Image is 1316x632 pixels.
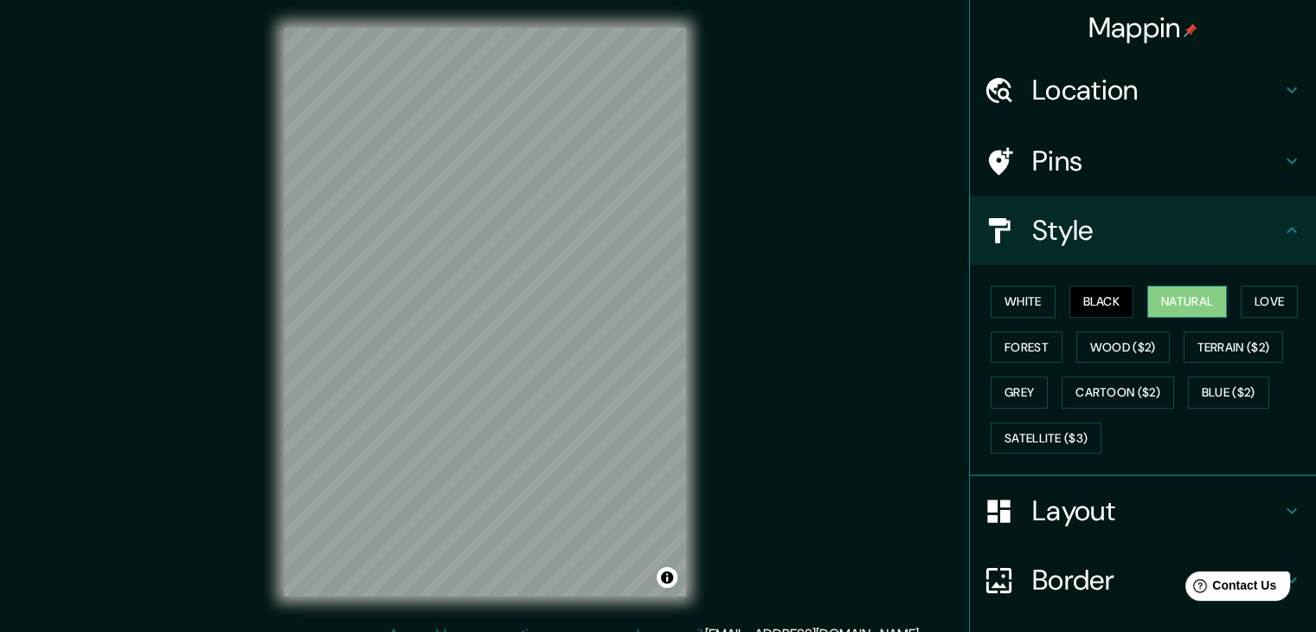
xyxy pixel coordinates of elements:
button: Forest [991,332,1062,364]
button: Terrain ($2) [1184,332,1284,364]
div: Border [970,545,1316,615]
button: Satellite ($3) [991,422,1101,455]
button: Grey [991,377,1048,409]
div: Layout [970,476,1316,545]
div: Style [970,196,1316,265]
h4: Pins [1032,144,1281,178]
button: Wood ($2) [1076,332,1170,364]
div: Pins [970,126,1316,196]
button: Natural [1147,286,1227,318]
canvas: Map [284,28,686,597]
button: Black [1069,286,1134,318]
button: Cartoon ($2) [1062,377,1174,409]
h4: Mappin [1088,10,1198,45]
button: Blue ($2) [1188,377,1269,409]
h4: Border [1032,563,1281,597]
h4: Layout [1032,493,1281,528]
h4: Location [1032,73,1281,107]
button: Love [1241,286,1298,318]
button: White [991,286,1056,318]
img: pin-icon.png [1184,23,1197,37]
h4: Style [1032,213,1281,248]
div: Location [970,55,1316,125]
button: Toggle attribution [657,567,677,588]
iframe: Help widget launcher [1162,564,1297,613]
